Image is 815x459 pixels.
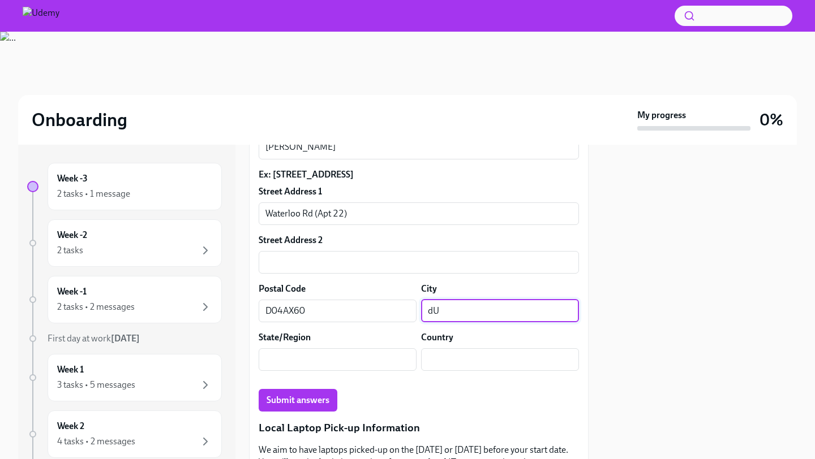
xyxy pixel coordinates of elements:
[259,168,579,181] label: Ex: [STREET_ADDRESS]
[57,379,135,391] div: 3 tasks • 5 messages
[23,7,59,25] img: Udemy
[27,410,222,458] a: Week 24 tasks • 2 messages
[259,234,323,246] label: Street Address 2
[27,332,222,345] a: First day at work[DATE]
[57,420,84,432] h6: Week 2
[57,435,135,448] div: 4 tasks • 2 messages
[637,109,686,122] strong: My progress
[259,331,311,344] label: State/Region
[27,276,222,323] a: Week -12 tasks • 2 messages
[27,163,222,210] a: Week -32 tasks • 1 message
[27,219,222,267] a: Week -22 tasks
[259,421,579,435] p: Local Laptop Pick-up Information
[760,110,783,130] h3: 0%
[111,333,140,344] strong: [DATE]
[259,185,322,198] label: Street Address 1
[57,363,84,376] h6: Week 1
[57,244,83,257] div: 2 tasks
[421,331,453,344] label: Country
[267,395,329,406] span: Submit answers
[57,229,87,241] h6: Week -2
[57,172,88,185] h6: Week -3
[57,285,87,298] h6: Week -1
[265,140,572,154] textarea: [PERSON_NAME]
[259,389,337,412] button: Submit answers
[57,188,130,200] div: 2 tasks • 1 message
[57,301,135,313] div: 2 tasks • 2 messages
[421,283,437,295] label: City
[48,333,140,344] span: First day at work
[32,109,127,131] h2: Onboarding
[27,354,222,401] a: Week 13 tasks • 5 messages
[259,283,306,295] label: Postal Code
